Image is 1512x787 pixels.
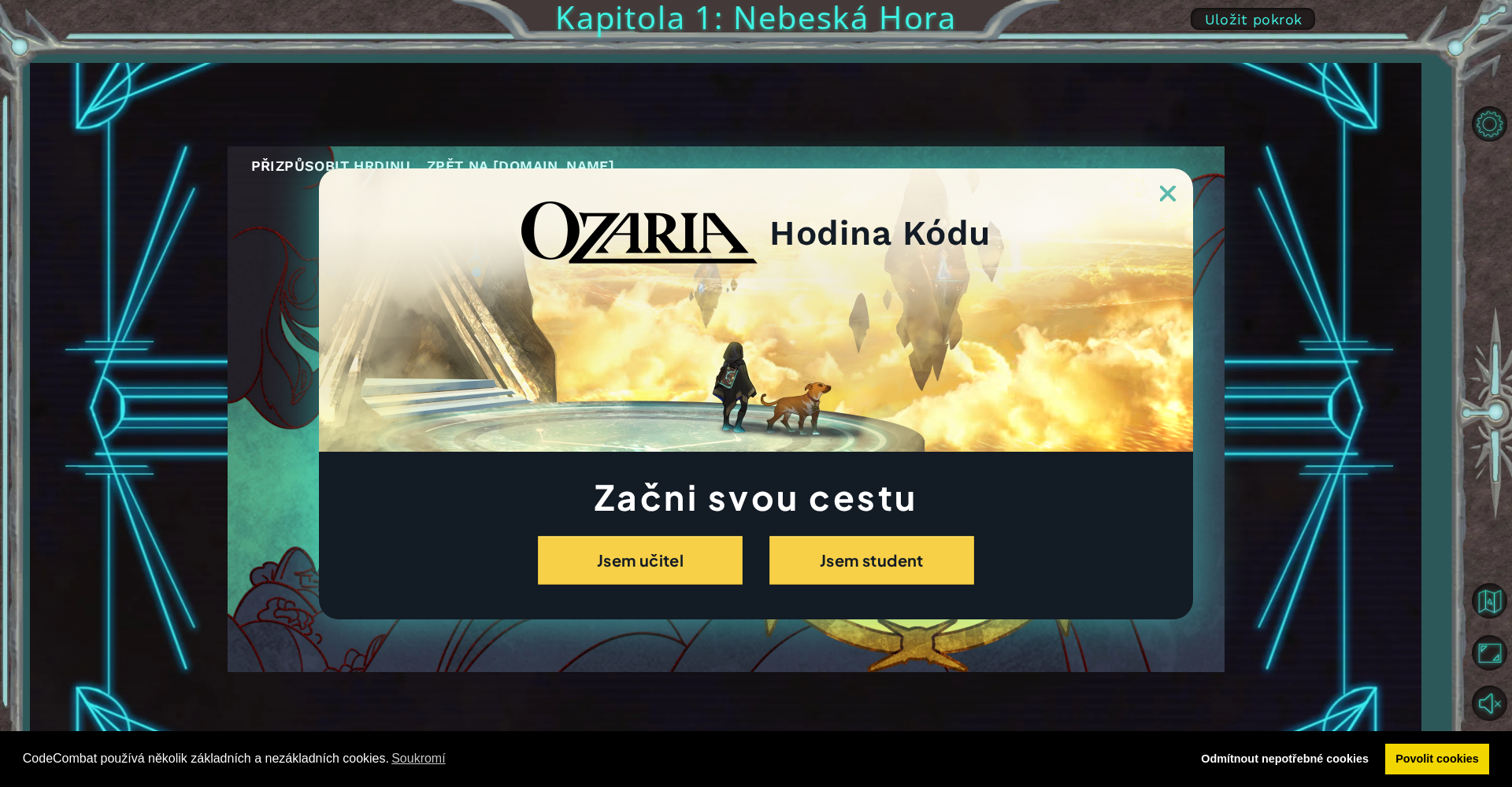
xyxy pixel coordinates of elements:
[769,536,974,585] button: Jsem student
[23,747,1178,770] span: CodeCombat používá několik základních a nezákladních cookies.
[1385,744,1490,775] a: allow cookies
[769,218,991,248] h2: Hodina Kódu
[319,481,1193,512] h1: Začni svou cestu
[538,536,743,585] button: Jsem učitel
[1191,744,1380,775] a: deny cookies
[521,201,758,264] img: blackOzariaWordmark.png
[389,747,448,770] a: learn more about cookies
[1160,186,1176,201] img: ExitButton_Dusk.png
